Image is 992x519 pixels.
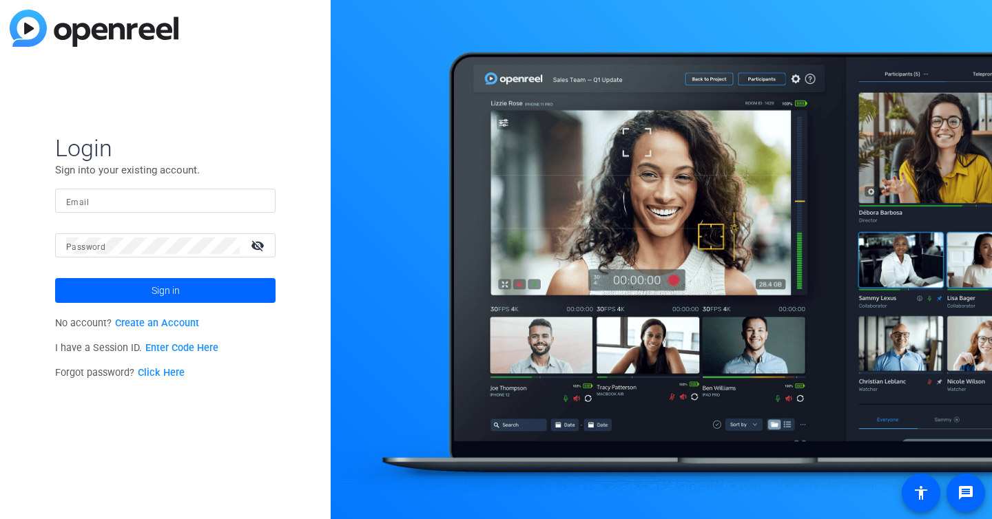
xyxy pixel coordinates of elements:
span: No account? [55,317,199,329]
mat-icon: message [958,485,974,501]
a: Click Here [138,367,185,379]
a: Create an Account [115,317,199,329]
input: Enter Email Address [66,193,265,209]
mat-icon: visibility_off [242,235,276,255]
mat-icon: accessibility [913,485,929,501]
button: Sign in [55,278,276,303]
img: blue-gradient.svg [10,10,178,47]
span: I have a Session ID. [55,342,218,354]
span: Forgot password? [55,367,185,379]
mat-label: Password [66,242,105,252]
mat-label: Email [66,198,89,207]
a: Enter Code Here [145,342,218,354]
p: Sign into your existing account. [55,162,276,178]
span: Login [55,134,276,162]
span: Sign in [152,273,180,308]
